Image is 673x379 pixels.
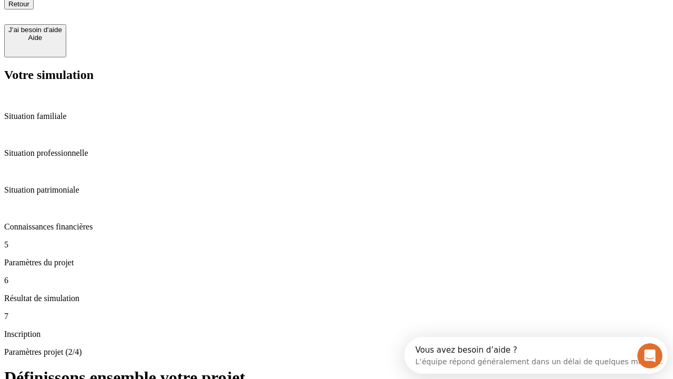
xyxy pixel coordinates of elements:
iframe: Intercom live chat [637,343,662,368]
div: L’équipe répond généralement dans un délai de quelques minutes. [11,17,259,28]
p: Inscription [4,330,669,339]
div: J’ai besoin d'aide [8,26,62,34]
p: Connaissances financières [4,222,669,232]
p: Paramètres projet (2/4) [4,347,669,357]
p: 6 [4,276,669,285]
p: Situation professionnelle [4,148,669,158]
p: Paramètres du projet [4,258,669,267]
button: J’ai besoin d'aideAide [4,24,66,57]
div: Aide [8,34,62,42]
p: Situation patrimoniale [4,185,669,195]
div: Vous avez besoin d’aide ? [11,9,259,17]
h2: Votre simulation [4,68,669,82]
p: Résultat de simulation [4,294,669,303]
iframe: Intercom live chat discovery launcher [404,337,668,374]
p: 7 [4,312,669,321]
p: Situation familiale [4,112,669,121]
div: Ouvrir le Messenger Intercom [4,4,290,33]
p: 5 [4,240,669,250]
